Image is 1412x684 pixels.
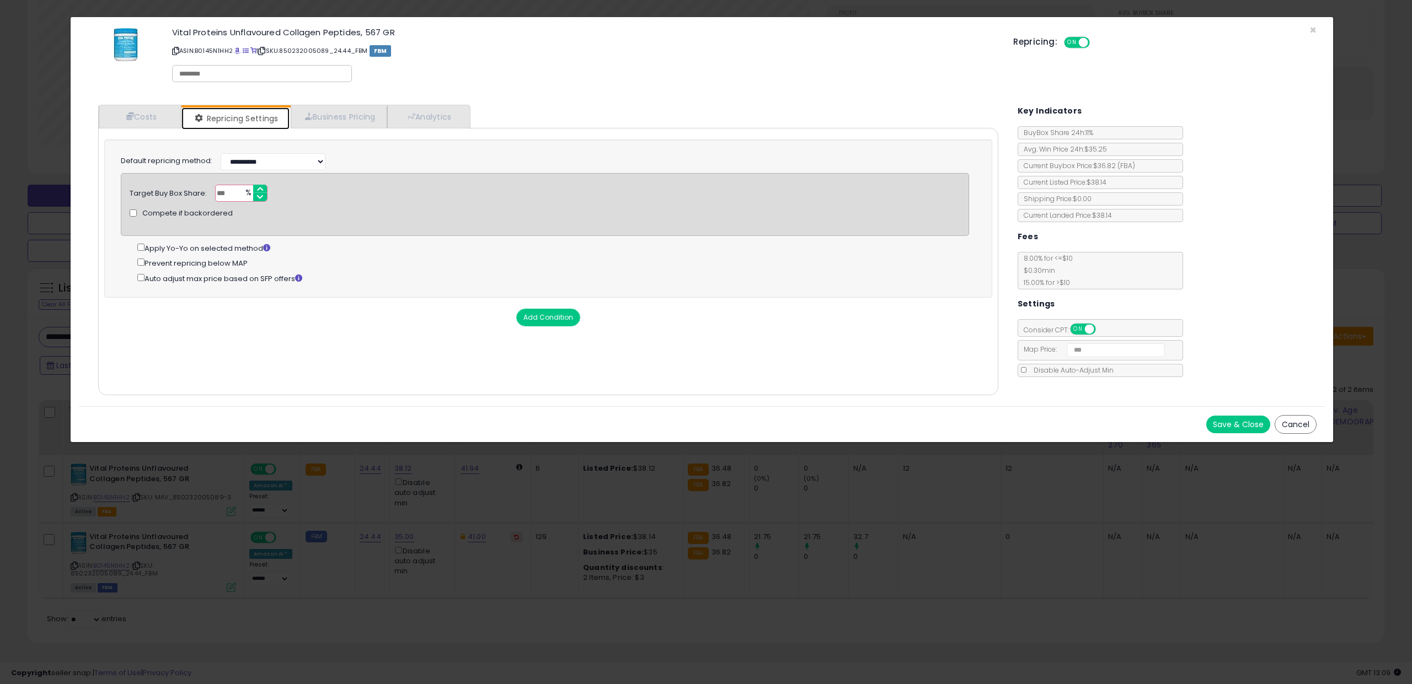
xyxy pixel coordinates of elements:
[1013,37,1057,46] h5: Repricing:
[516,309,580,326] button: Add Condition
[370,45,392,57] span: FBM
[239,185,256,202] span: %
[1018,128,1093,137] span: BuyBox Share 24h: 11%
[1018,211,1112,220] span: Current Landed Price: $38.14
[1117,161,1135,170] span: ( FBA )
[114,28,138,61] img: 41ufJ7D05WL._SL60_.jpg
[1093,161,1135,170] span: $36.82
[99,105,181,128] a: Costs
[137,256,969,269] div: Prevent repricing below MAP
[121,156,212,166] label: Default repricing method:
[1018,230,1039,244] h5: Fees
[1018,194,1092,203] span: Shipping Price: $0.00
[181,107,290,130] a: Repricing Settings
[291,105,387,128] a: Business Pricing
[1018,278,1070,287] span: 15.00 % for > $10
[234,46,240,55] a: BuyBox page
[243,46,249,55] a: All offer listings
[1018,254,1073,287] span: 8.00 % for <= $10
[1275,415,1317,434] button: Cancel
[1018,161,1135,170] span: Current Buybox Price:
[1018,344,1165,354] span: Map Price:
[1065,38,1079,47] span: ON
[1028,365,1114,375] span: Disable Auto-Adjust Min
[1088,38,1106,47] span: OFF
[1018,104,1082,118] h5: Key Indicators
[130,185,207,199] div: Target Buy Box Share:
[1309,22,1317,38] span: ×
[1018,266,1055,275] span: $0.30 min
[172,42,997,60] p: ASIN: B0145N1HH2 | SKU: 850232005089_24.44_FBM
[1018,325,1110,335] span: Consider CPT:
[250,46,256,55] a: Your listing only
[137,272,969,284] div: Auto adjust max price based on SFP offers
[1018,144,1107,154] span: Avg. Win Price 24h: $35.25
[142,208,233,219] span: Compete if backordered
[137,241,969,254] div: Apply Yo-Yo on selected method
[1018,297,1055,311] h5: Settings
[1094,325,1111,334] span: OFF
[1018,177,1106,187] span: Current Listed Price: $38.14
[1206,416,1270,433] button: Save & Close
[1071,325,1085,334] span: ON
[387,105,469,128] a: Analytics
[172,28,997,36] h3: Vital Proteins Unflavoured Collagen Peptides, 567 GR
